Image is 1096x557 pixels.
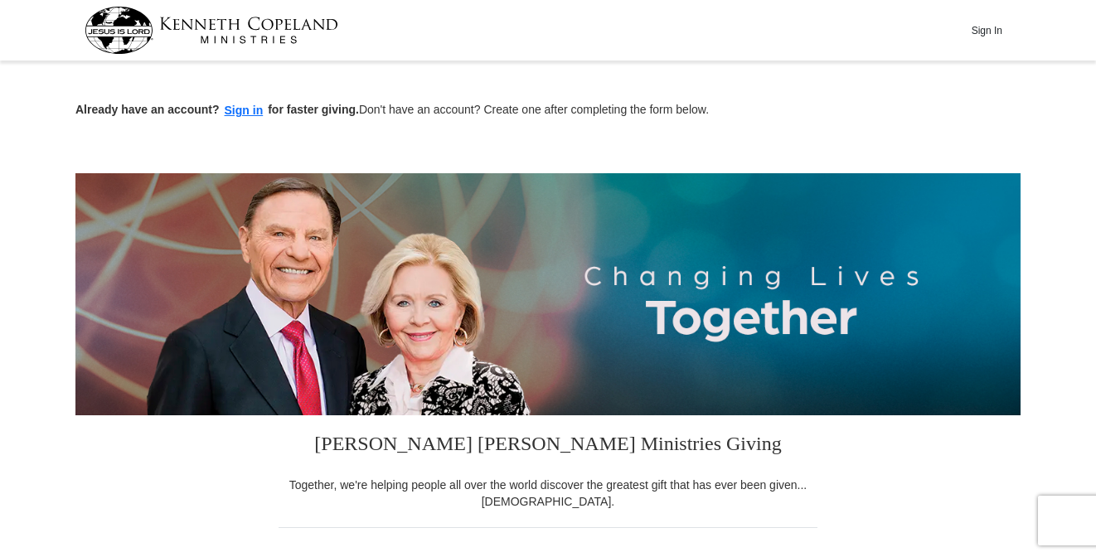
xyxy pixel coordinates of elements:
[75,101,1021,120] p: Don't have an account? Create one after completing the form below.
[75,103,359,116] strong: Already have an account? for faster giving.
[962,17,1011,43] button: Sign In
[279,477,817,510] div: Together, we're helping people all over the world discover the greatest gift that has ever been g...
[220,101,269,120] button: Sign in
[85,7,338,54] img: kcm-header-logo.svg
[279,415,817,477] h3: [PERSON_NAME] [PERSON_NAME] Ministries Giving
